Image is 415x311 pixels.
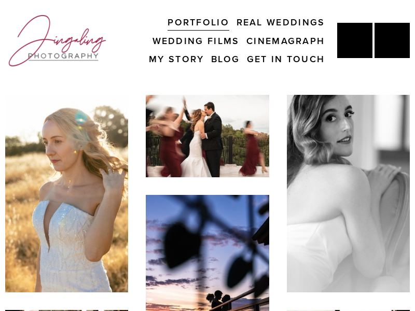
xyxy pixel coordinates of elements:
[375,23,410,58] a: Instagram
[168,13,229,31] a: Portfolio
[211,50,240,68] a: Blog
[237,13,325,31] a: Real Weddings
[246,32,325,50] a: Cinemagraph
[153,32,240,50] a: Wedding Films
[337,23,372,58] a: Jing Yang
[5,10,110,71] img: Jingaling Photography
[149,50,204,68] a: My Story
[247,50,325,68] a: Get In Touch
